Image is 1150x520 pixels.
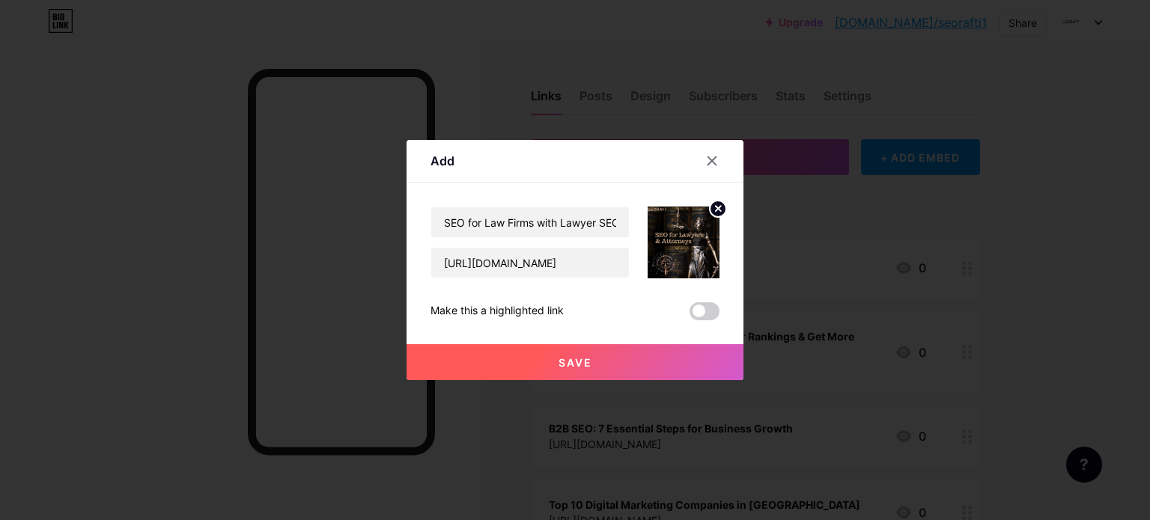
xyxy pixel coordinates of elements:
[431,207,629,237] input: Title
[431,248,629,278] input: URL
[648,207,719,278] img: link_thumbnail
[431,152,454,170] div: Add
[431,302,564,320] div: Make this a highlighted link
[559,356,592,369] span: Save
[407,344,743,380] button: Save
